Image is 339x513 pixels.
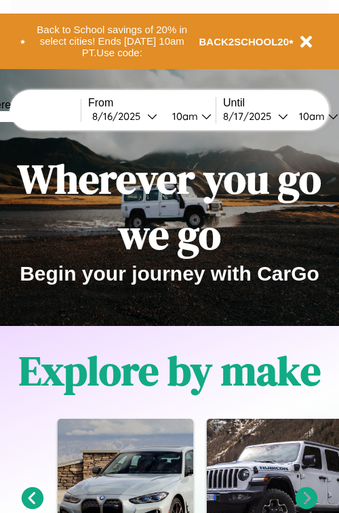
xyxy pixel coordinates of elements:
div: 10am [292,110,328,123]
button: Back to School savings of 20% in select cities! Ends [DATE] 10am PT.Use code: [25,20,199,62]
label: From [88,97,216,109]
b: BACK2SCHOOL20 [199,36,290,47]
div: 8 / 17 / 2025 [223,110,278,123]
h1: Explore by make [19,343,321,398]
button: 8/16/2025 [88,109,161,123]
div: 8 / 16 / 2025 [92,110,147,123]
button: 10am [161,109,216,123]
div: 10am [165,110,201,123]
